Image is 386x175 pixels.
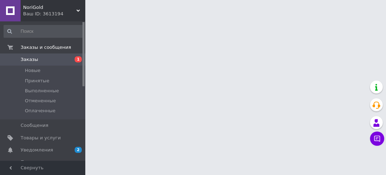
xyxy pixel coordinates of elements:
span: NoriGold [23,4,76,11]
span: Заказы [21,56,38,63]
span: Выполненные [25,88,59,94]
span: Уведомления [21,147,53,153]
span: Оплаченные [25,108,55,114]
span: Принятые [25,78,49,84]
span: Сообщения [21,122,48,129]
div: Ваш ID: 3613194 [23,11,85,17]
span: 2 [75,147,82,153]
input: Поиск [4,25,84,38]
span: Отмененные [25,98,56,104]
button: Чат с покупателем [370,132,384,146]
span: Новые [25,67,41,74]
span: 1 [75,56,82,62]
span: Показатели работы компании [21,159,66,172]
span: Заказы и сообщения [21,44,71,51]
span: Товары и услуги [21,135,61,141]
